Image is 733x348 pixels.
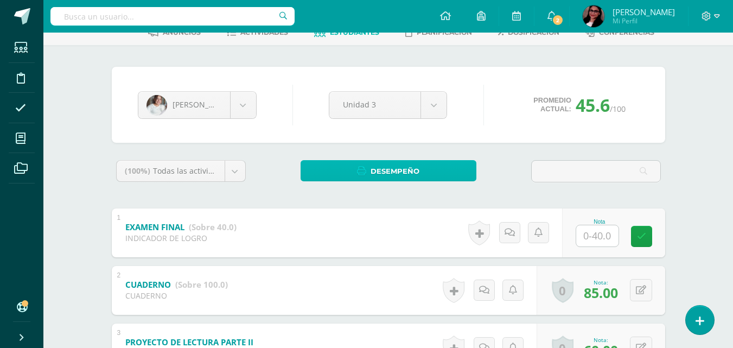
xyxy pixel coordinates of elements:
[533,96,571,113] span: Promedio actual:
[576,93,610,117] span: 45.6
[125,222,184,232] b: EXAMEN FINAL
[584,336,618,344] div: Nota:
[301,160,476,181] a: Desempeño
[576,225,619,246] input: 0-40.0
[405,24,472,41] a: Planificación
[498,24,559,41] a: Dosificación
[552,14,564,26] span: 2
[117,161,245,181] a: (100%)Todas las actividades de esta unidad
[584,283,618,302] span: 85.00
[125,279,171,290] b: CUADERNO
[125,233,237,243] div: INDICADOR DE LOGRO
[613,7,675,17] span: [PERSON_NAME]
[153,166,288,176] span: Todas las actividades de esta unidad
[189,222,237,232] strong: (Sobre 40.0)
[585,24,654,41] a: Conferencias
[613,16,675,26] span: Mi Perfil
[532,161,660,182] input: Buscar una actividad aquí...
[584,279,618,286] div: Nota:
[173,99,233,110] span: [PERSON_NAME]
[552,278,573,303] a: 0
[329,92,447,118] a: Unidad 3
[610,104,626,114] span: /100
[148,24,201,41] a: Anuncios
[50,7,295,26] input: Busca un usuario...
[125,219,237,236] a: EXAMEN FINAL (Sobre 40.0)
[125,337,253,347] b: PROYECTO DE LECTURA PARTE II
[576,219,623,225] div: Nota
[371,161,419,181] span: Desempeño
[125,290,228,301] div: CUADERNO
[175,279,228,290] strong: (Sobre 100.0)
[125,166,150,176] span: (100%)
[138,92,256,118] a: [PERSON_NAME]
[583,5,604,27] img: 1f29bb17d9c371b7859f6d82ae88f7d4.png
[125,276,228,294] a: CUADERNO (Sobre 100.0)
[227,24,288,41] a: Actividades
[343,92,407,117] span: Unidad 3
[314,24,379,41] a: Estudiantes
[146,95,167,116] img: f189cbd4cd691e0cb57ab10aea22236d.png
